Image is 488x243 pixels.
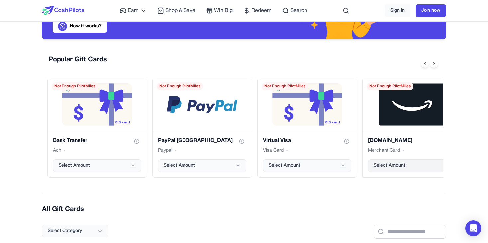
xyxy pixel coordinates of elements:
[158,147,172,154] span: Paypal
[362,78,462,178] div: Amazon.com gift card
[165,7,195,15] span: Shop & Save
[157,82,203,90] span: Not Enough PilotMiles
[257,78,357,178] div: Virtual Visa gift card
[368,137,412,145] h3: [DOMAIN_NAME]
[368,159,456,172] button: Select Amount
[237,137,246,146] button: Show gift card information
[263,147,284,154] span: Visa Card
[120,7,147,15] a: Earn
[53,137,87,145] h3: Bank Transfer
[42,205,446,214] h2: All Gift Cards
[158,159,246,172] button: Select Amount
[214,7,233,15] span: Win Big
[59,162,90,169] span: Select Amount
[262,82,308,90] span: Not Enough PilotMiles
[263,159,351,172] button: Select Amount
[42,225,108,237] button: Select Category
[152,78,252,178] div: PayPal USA gift card
[367,82,413,90] span: Not Enough PilotMiles
[53,159,141,172] button: Select Amount
[132,137,141,146] button: Show gift card information
[49,55,107,64] h2: Popular Gift Cards
[52,82,98,90] span: Not Enough PilotMiles
[206,7,233,15] a: Win Big
[164,162,195,169] span: Select Amount
[158,137,233,145] h3: PayPal [GEOGRAPHIC_DATA]
[167,96,238,113] img: /default-reward-image.png
[416,4,446,17] a: Join now
[290,7,307,15] span: Search
[282,7,307,15] a: Search
[48,228,82,234] span: Select Category
[53,20,107,33] a: How it works?
[263,137,291,145] h3: Virtual Visa
[342,137,351,146] button: Show gift card information
[269,162,300,169] span: Select Amount
[62,83,132,126] img: default-reward-image.png
[47,78,147,178] div: Bank Transfer gift card
[53,147,61,154] span: Ach
[465,220,481,236] div: Open Intercom Messenger
[243,7,272,15] a: Redeem
[251,7,272,15] span: Redeem
[368,147,400,154] span: Merchant Card
[272,83,342,126] img: default-reward-image.png
[385,4,410,17] a: Sign in
[379,83,446,126] img: /default-reward-image.png
[128,7,139,15] span: Earn
[374,162,405,169] span: Select Amount
[157,7,195,15] a: Shop & Save
[42,6,84,16] img: CashPilots Logo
